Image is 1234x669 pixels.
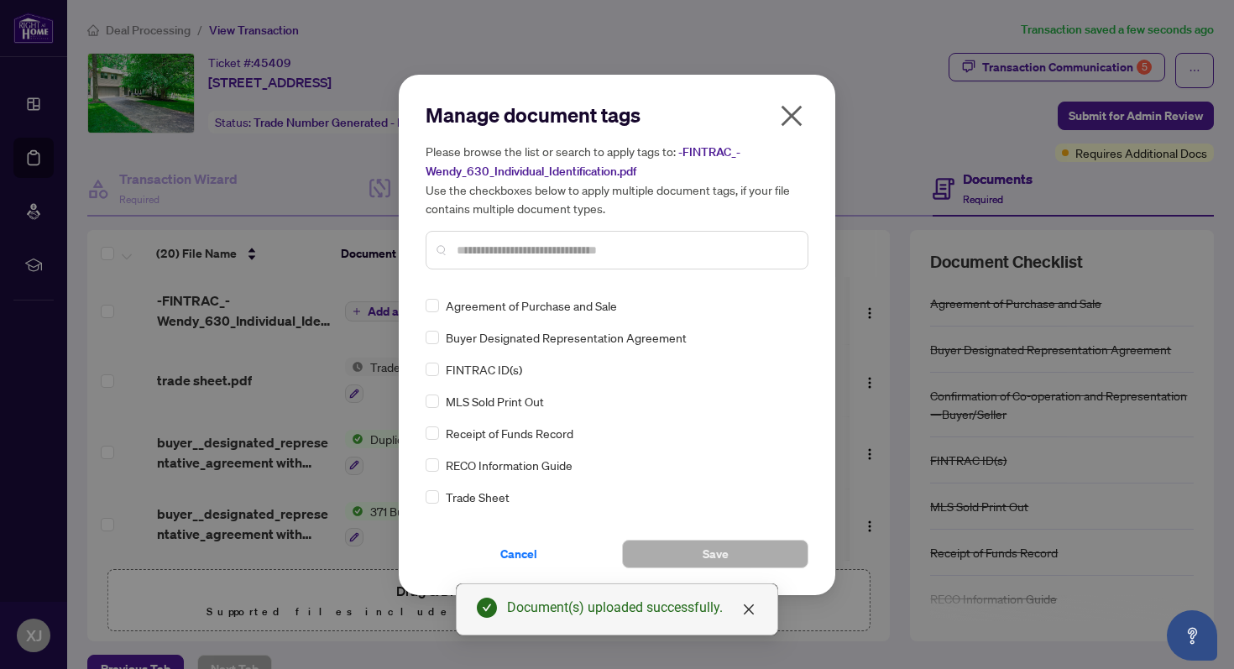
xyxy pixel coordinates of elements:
span: MLS Sold Print Out [446,392,544,410]
span: Trade Sheet [446,488,510,506]
span: check-circle [477,598,497,618]
h2: Manage document tags [426,102,808,128]
a: Close [740,600,758,619]
button: Save [622,540,808,568]
span: Receipt of Funds Record [446,424,573,442]
span: close [742,603,756,616]
div: Document(s) uploaded successfully. [507,598,757,618]
h5: Please browse the list or search to apply tags to: Use the checkboxes below to apply multiple doc... [426,142,808,217]
button: Open asap [1167,610,1217,661]
button: Cancel [426,540,612,568]
span: Agreement of Purchase and Sale [446,296,617,315]
span: -FINTRAC_-Wendy_630_Individual_Identification.pdf [426,144,740,179]
span: close [778,102,805,129]
span: Cancel [500,541,537,567]
span: RECO Information Guide [446,456,573,474]
span: Buyer Designated Representation Agreement [446,328,687,347]
span: FINTRAC ID(s) [446,360,522,379]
